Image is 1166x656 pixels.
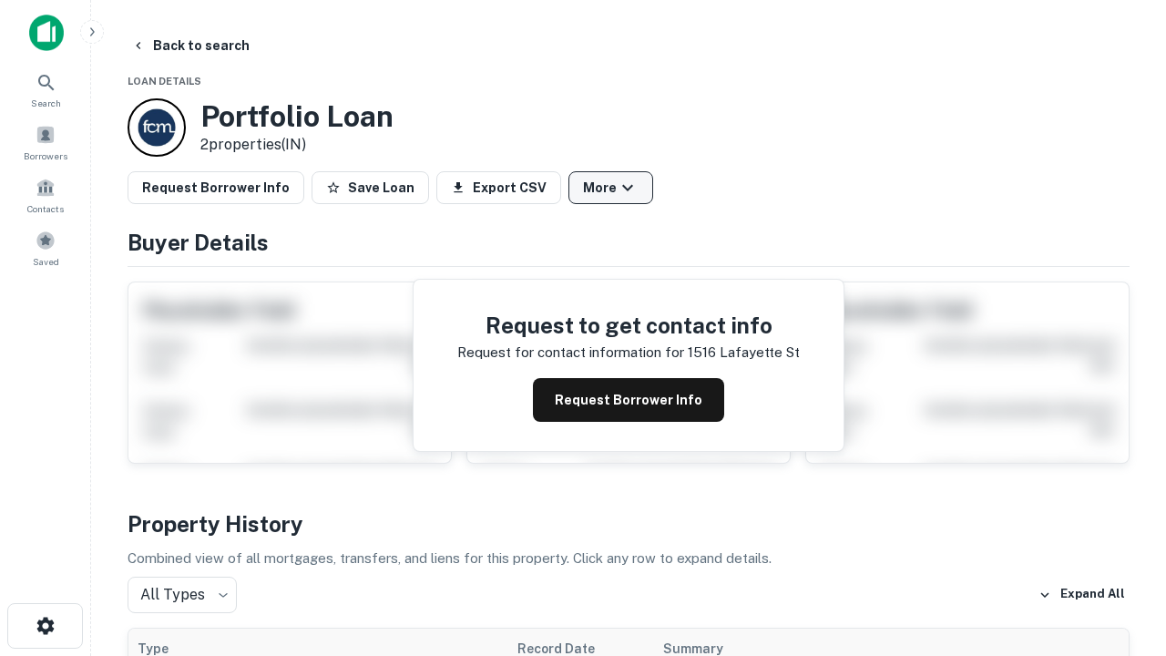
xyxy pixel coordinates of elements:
span: Borrowers [24,149,67,163]
a: Contacts [5,170,86,220]
p: 1516 lafayette st [688,342,800,364]
button: Back to search [124,29,257,62]
h4: Property History [128,507,1130,540]
button: Request Borrower Info [533,378,724,422]
p: Request for contact information for [457,342,684,364]
a: Search [5,65,86,114]
span: Saved [33,254,59,269]
p: Combined view of all mortgages, transfers, and liens for this property. Click any row to expand d... [128,548,1130,569]
p: 2 properties (IN) [200,134,394,156]
button: More [568,171,653,204]
button: Expand All [1034,581,1130,609]
h3: Portfolio Loan [200,99,394,134]
span: Loan Details [128,76,201,87]
iframe: Chat Widget [1075,452,1166,539]
img: capitalize-icon.png [29,15,64,51]
h4: Buyer Details [128,226,1130,259]
h4: Request to get contact info [457,309,800,342]
a: Borrowers [5,118,86,167]
button: Request Borrower Info [128,171,304,204]
span: Search [31,96,61,110]
div: All Types [128,577,237,613]
button: Export CSV [436,171,561,204]
span: Contacts [27,201,64,216]
button: Save Loan [312,171,429,204]
a: Saved [5,223,86,272]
